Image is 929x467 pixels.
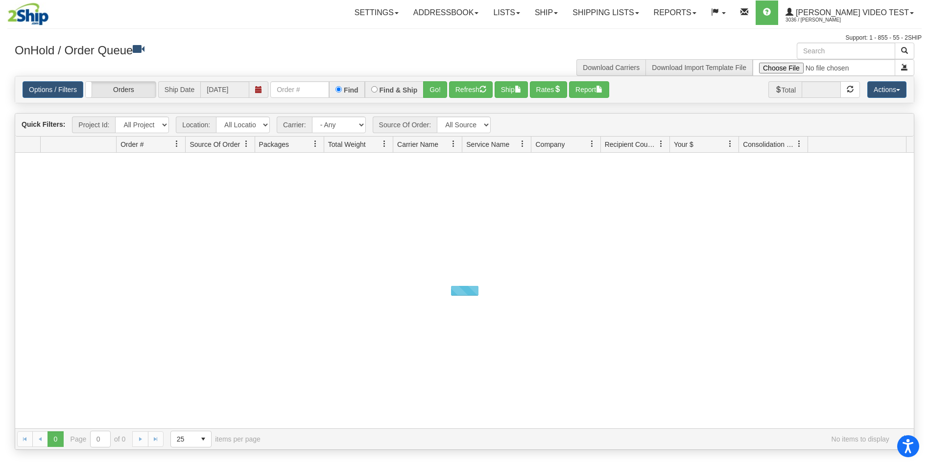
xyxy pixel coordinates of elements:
span: Project Id: [72,117,115,133]
span: Source Of Order [190,140,240,149]
span: Company [535,140,565,149]
a: Consolidation Unit filter column settings [791,136,808,152]
button: Refresh [449,81,493,98]
a: Refresh [896,431,912,447]
span: Ship Date [158,81,200,98]
a: Service Name filter column settings [514,136,531,152]
a: Source Of Order filter column settings [238,136,255,152]
span: [PERSON_NAME] Video Test [793,8,909,17]
a: Company filter column settings [584,136,600,152]
a: Packages filter column settings [307,136,324,152]
span: 3036 / [PERSON_NAME] [786,15,859,25]
a: Download Import Template File [652,64,746,71]
a: Total Weight filter column settings [376,136,393,152]
span: Total [768,81,802,98]
a: Reports [646,0,704,25]
label: Orders [86,82,156,97]
span: 25 [177,434,190,444]
span: Order # [120,140,143,149]
label: Find [344,87,358,93]
a: Order # filter column settings [168,136,185,152]
span: Recipient Country [605,140,658,149]
span: Page of 0 [71,431,126,447]
button: Go! [423,81,447,98]
span: No items to display [274,435,889,443]
input: Search [797,43,895,59]
a: Options / Filters [23,81,83,98]
span: Packages [259,140,289,149]
button: Report [569,81,609,98]
a: Download Carriers [583,64,640,71]
iframe: chat widget [906,184,928,283]
a: Carrier Name filter column settings [445,136,462,152]
span: Carrier Name [397,140,438,149]
span: Carrier: [277,117,312,133]
span: Service Name [466,140,509,149]
div: Support: 1 - 855 - 55 - 2SHIP [7,34,922,42]
span: Page 0 [48,431,63,447]
a: [PERSON_NAME] Video Test 3036 / [PERSON_NAME] [778,0,921,25]
input: Import [753,59,895,76]
span: Your $ [674,140,693,149]
span: Location: [176,117,216,133]
span: Consolidation Unit [743,140,796,149]
button: Ship [495,81,528,98]
a: Ship [527,0,565,25]
input: Order # [270,81,329,98]
a: Lists [486,0,527,25]
label: Find & Ship [380,87,418,93]
a: Recipient Country filter column settings [653,136,669,152]
span: select [195,431,211,447]
img: logo3036.jpg [7,2,49,27]
a: Addressbook [406,0,486,25]
button: Search [895,43,914,59]
span: Page sizes drop down [170,431,212,447]
a: Shipping lists [565,0,646,25]
span: items per page [170,431,261,447]
a: Your $ filter column settings [722,136,738,152]
span: Total Weight [328,140,366,149]
span: Source Of Order: [373,117,437,133]
button: Rates [530,81,568,98]
div: grid toolbar [15,114,914,137]
a: Settings [347,0,406,25]
h3: OnHold / Order Queue [15,43,457,57]
label: Quick Filters: [22,119,65,129]
button: Actions [867,81,906,98]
